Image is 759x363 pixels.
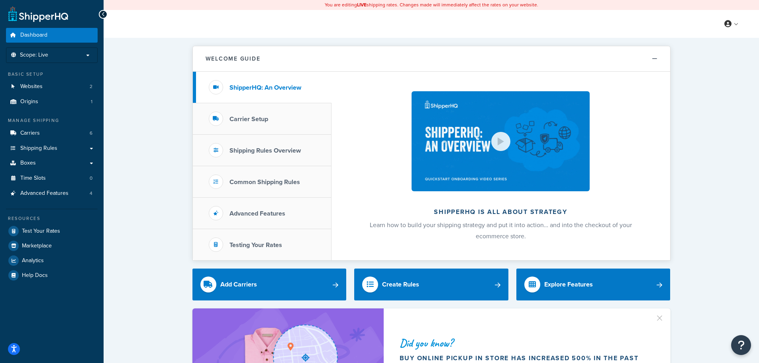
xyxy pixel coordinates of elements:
li: Time Slots [6,171,98,186]
button: Welcome Guide [193,46,670,72]
a: Shipping Rules [6,141,98,156]
span: Analytics [22,257,44,264]
span: Learn how to build your shipping strategy and put it into action… and into the checkout of your e... [370,220,632,241]
a: Advanced Features4 [6,186,98,201]
span: Dashboard [20,32,47,39]
div: Basic Setup [6,71,98,78]
span: 6 [90,130,92,137]
a: Boxes [6,156,98,171]
div: Did you know? [400,337,651,349]
span: Test Your Rates [22,228,60,235]
a: Analytics [6,253,98,268]
h3: Shipping Rules Overview [229,147,301,154]
span: Advanced Features [20,190,69,197]
li: Origins [6,94,98,109]
button: Open Resource Center [731,335,751,355]
div: Resources [6,215,98,222]
h3: Common Shipping Rules [229,179,300,186]
a: Time Slots0 [6,171,98,186]
span: 1 [91,98,92,105]
span: Boxes [20,160,36,167]
span: Origins [20,98,38,105]
a: Create Rules [354,269,508,300]
h2: Welcome Guide [206,56,261,62]
span: Marketplace [22,243,52,249]
span: 0 [90,175,92,182]
a: Explore Features [516,269,671,300]
a: Marketplace [6,239,98,253]
li: Advanced Features [6,186,98,201]
h3: Testing Your Rates [229,241,282,249]
div: Add Carriers [220,279,257,290]
h3: ShipperHQ: An Overview [229,84,301,91]
div: Create Rules [382,279,419,290]
a: Websites2 [6,79,98,94]
span: Carriers [20,130,40,137]
span: 4 [90,190,92,197]
li: Websites [6,79,98,94]
span: Websites [20,83,43,90]
a: Add Carriers [192,269,347,300]
span: 2 [90,83,92,90]
a: Dashboard [6,28,98,43]
img: ShipperHQ is all about strategy [412,91,589,191]
a: Origins1 [6,94,98,109]
h3: Carrier Setup [229,116,268,123]
span: Shipping Rules [20,145,57,152]
a: Help Docs [6,268,98,283]
span: Scope: Live [20,52,48,59]
div: Explore Features [544,279,593,290]
h3: Advanced Features [229,210,285,217]
div: Manage Shipping [6,117,98,124]
li: Carriers [6,126,98,141]
b: LIVE [357,1,367,8]
a: Carriers6 [6,126,98,141]
a: Test Your Rates [6,224,98,238]
span: Time Slots [20,175,46,182]
span: Help Docs [22,272,48,279]
h2: ShipperHQ is all about strategy [353,208,649,216]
